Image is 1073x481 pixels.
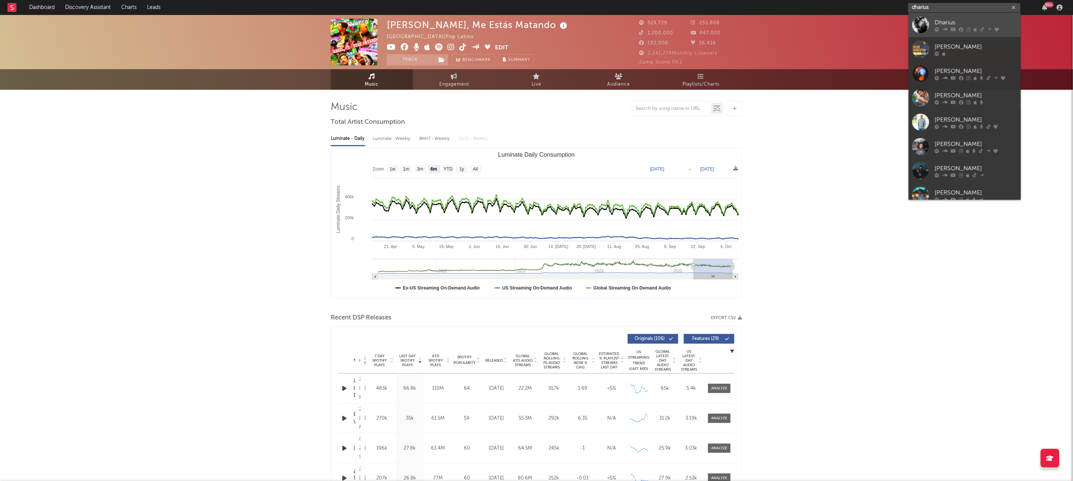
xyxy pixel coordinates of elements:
a: Live [495,69,578,90]
div: 55.3M [513,415,538,422]
span: 519,729 [639,21,668,25]
span: Music [365,80,379,89]
div: 25.9k [654,445,676,452]
div: 292k [541,415,566,422]
div: 5.4k [680,385,703,392]
text: US Streaming On-Demand Audio [502,285,572,291]
span: Benchmark [462,56,491,65]
span: Released [485,358,503,363]
text: YTD [444,167,453,172]
span: Estimated % Playlist Streams Last Day [599,352,620,370]
button: Summary [499,54,534,65]
div: [DATE] [484,445,509,452]
div: 557k [541,385,566,392]
a: Lo [PERSON_NAME] Dejé [354,377,355,399]
text: 30. Jun [524,244,537,249]
a: [PERSON_NAME] [909,110,1021,134]
span: US Latest Day Audio Streams [680,349,698,372]
text: 200k [345,215,354,220]
span: Features ( 29 ) [689,337,723,341]
text: Luminate Daily Streams [336,186,341,233]
div: 22.2M [513,385,538,392]
span: Recent DSP Releases [331,313,391,322]
text: All [473,167,478,172]
a: Audience [578,69,660,90]
span: Global Rolling 7D Audio Streams [541,352,562,370]
div: [PERSON_NAME] [935,67,1017,76]
a: [PERSON_NAME] [909,159,1021,183]
div: [PERSON_NAME] [364,414,366,423]
div: 27.8k [398,445,422,452]
text: 25. Aug [635,244,649,249]
text: 6m [431,167,437,172]
text: [DATE] [650,166,664,172]
div: [PERSON_NAME] [935,140,1017,148]
div: N/A [599,445,624,452]
a: Es Verdad [354,411,355,426]
span: Originals ( 106 ) [633,337,667,341]
button: 99+ [1042,4,1048,10]
div: [DATE] [484,385,509,392]
div: 1.69 [570,385,595,392]
div: 3.19k [680,415,703,422]
a: Playlists/Charts [660,69,742,90]
input: Search for artists [908,3,1021,12]
svg: Luminate Daily Consumption [331,148,742,298]
span: 2,241,274 Monthly Listeners [639,51,718,56]
div: 35k [398,415,422,422]
span: Summary [508,58,530,62]
text: Zoom [373,167,384,172]
div: 196k [370,445,394,452]
div: [DATE] [484,415,509,422]
div: [PERSON_NAME] [935,91,1017,100]
text: → [688,166,692,172]
div: -1 [570,445,595,452]
div: 31.2k [654,415,676,422]
a: [GEOGRAPHIC_DATA] [354,445,355,452]
span: ATD Spotify Plays [426,354,446,367]
div: 64.5M [513,445,538,452]
span: 26,416 [691,41,716,46]
div: 99 + [1045,2,1054,7]
div: 66.8k [398,385,422,392]
div: 63.4M [426,445,450,452]
text: 1y [459,167,464,172]
div: [PERSON_NAME] [935,164,1017,173]
div: [PERSON_NAME] [935,42,1017,51]
div: [PERSON_NAME] [935,115,1017,124]
span: Jump Score: 59.1 [639,60,683,65]
text: 2. Jun [469,244,480,249]
span: Global Rolling WoW % Chg [570,352,591,370]
text: 8. Sep [664,244,676,249]
span: Playlists/Charts [683,80,720,89]
span: Audience [608,80,630,89]
div: 245k [541,445,566,452]
a: [PERSON_NAME] [909,134,1021,159]
span: Spotify Popularity [454,355,476,366]
div: [GEOGRAPHIC_DATA] | Pop Latino [387,33,482,42]
div: Dharius [935,18,1017,27]
span: Global ATD Audio Streams [513,354,533,367]
text: 1m [403,167,410,172]
a: [PERSON_NAME] [909,86,1021,110]
text: Luminate Daily Consumption [498,151,575,158]
button: Track [387,54,434,65]
div: N/A [599,415,624,422]
a: Dharius [909,13,1021,37]
button: Originals(106) [628,334,678,344]
div: 3.03k [680,445,703,452]
text: 11. Aug [607,244,621,249]
div: BMAT - Weekly [419,132,451,145]
div: 2021 Inmadurez Records [359,375,361,402]
text: Ex-US Streaming On-Demand Audio [403,285,480,291]
button: Features(29) [684,334,734,344]
text: 16. Jun [496,244,509,249]
div: [PERSON_NAME], Me Estás Matando [387,19,569,31]
div: Luminate - Daily [331,132,365,145]
a: Engagement [413,69,495,90]
span: Engagement [439,80,469,89]
span: 447,000 [691,31,721,36]
a: Music [331,69,413,90]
